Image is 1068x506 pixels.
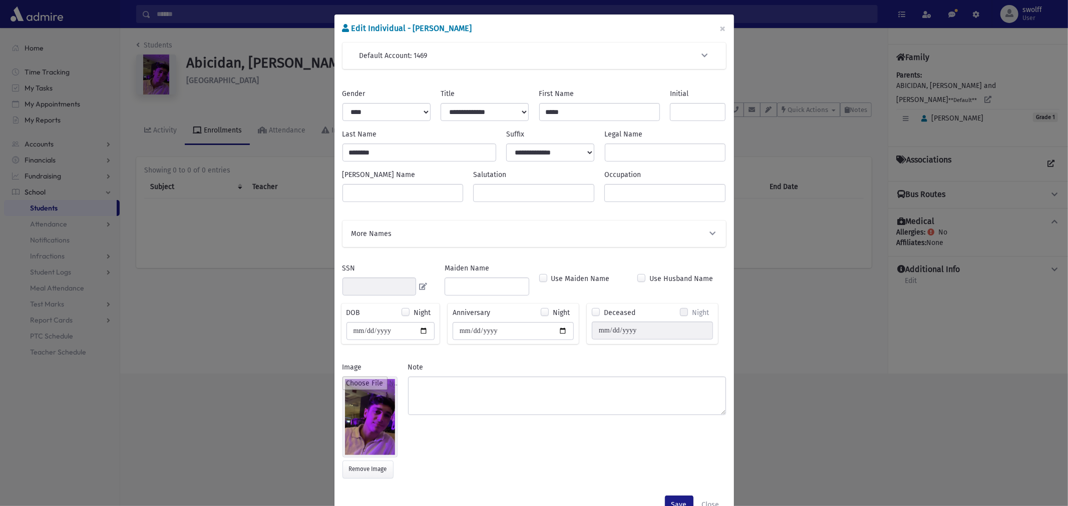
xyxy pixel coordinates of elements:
[360,50,428,61] span: Default Account: 1469
[342,129,377,139] label: Last Name
[342,169,416,180] label: [PERSON_NAME] Name
[453,307,490,318] label: Anniversary
[553,307,570,318] label: Night
[551,273,610,284] label: Use Maiden Name
[351,228,392,239] span: More Names
[605,129,643,139] label: Legal Name
[342,88,366,99] label: Gender
[359,50,710,61] button: Default Account: 1469
[408,362,424,372] label: Note
[604,307,635,318] label: Deceased
[342,22,472,34] h6: Edit Individual - [PERSON_NAME]
[342,263,355,273] label: SSN
[604,169,641,180] label: Occupation
[712,14,734,42] button: ×
[441,88,455,99] label: Title
[342,460,394,478] button: Remove Image
[506,129,524,139] label: Suffix
[350,228,718,239] button: More Names
[692,307,709,318] label: Night
[539,88,574,99] label: First Name
[670,88,688,99] label: Initial
[346,307,361,318] label: DOB
[473,169,506,180] label: Salutation
[445,263,489,273] label: Maiden Name
[342,362,362,372] label: Image
[414,307,431,318] label: Night
[649,273,713,284] label: Use Husband Name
